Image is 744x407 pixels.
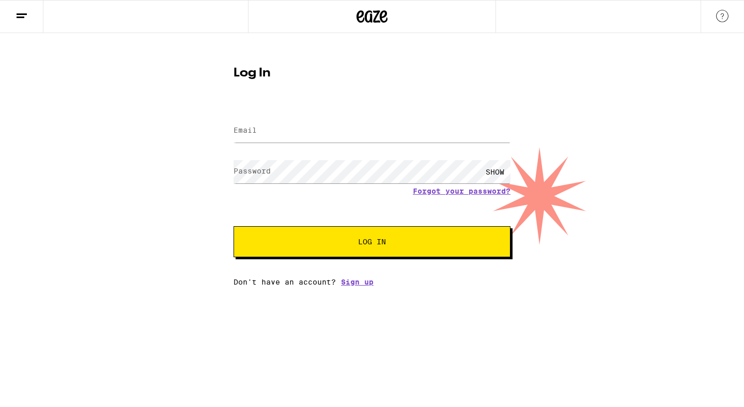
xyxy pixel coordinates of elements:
[413,187,510,195] a: Forgot your password?
[358,238,386,245] span: Log In
[234,67,510,80] h1: Log In
[234,278,510,286] div: Don't have an account?
[479,160,510,183] div: SHOW
[234,119,510,143] input: Email
[234,226,510,257] button: Log In
[234,126,257,134] label: Email
[341,278,374,286] a: Sign up
[234,167,271,175] label: Password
